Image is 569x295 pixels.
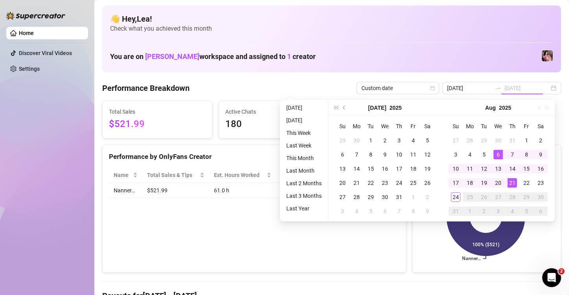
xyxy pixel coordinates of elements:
div: 7 [352,150,361,159]
div: 1 [465,206,475,216]
button: Choose a year [499,100,511,116]
td: 2025-07-05 [420,133,435,147]
td: 2025-07-20 [335,176,350,190]
td: 2025-08-06 [378,204,392,218]
td: 61.0 h [209,183,276,198]
td: 2025-07-01 [364,133,378,147]
td: 2025-07-23 [378,176,392,190]
div: 11 [409,150,418,159]
td: 2025-07-27 [335,190,350,204]
span: swap-right [495,85,501,91]
div: 16 [536,164,545,173]
div: Est. Hours Worked [214,171,265,179]
span: Custom date [361,82,435,94]
td: 2025-07-29 [364,190,378,204]
td: 2025-07-21 [350,176,364,190]
td: 2025-07-12 [420,147,435,162]
td: 2025-08-30 [534,190,548,204]
div: 1 [409,192,418,202]
td: 2025-07-07 [350,147,364,162]
td: 2025-07-30 [491,133,505,147]
td: 2025-07-09 [378,147,392,162]
div: 19 [423,164,432,173]
li: This Month [283,153,325,163]
a: Discover Viral Videos [19,50,72,56]
td: 2025-08-27 [491,190,505,204]
th: Sa [534,119,548,133]
div: 2 [380,136,390,145]
li: Last 2 Months [283,179,325,188]
td: 2025-08-12 [477,162,491,176]
a: Home [19,30,34,36]
div: 18 [409,164,418,173]
td: 2025-08-25 [463,190,477,204]
td: 2025-08-17 [449,176,463,190]
span: to [495,85,501,91]
div: Performance by OnlyFans Creator [109,151,400,162]
td: 2025-07-27 [449,133,463,147]
td: $8.56 [276,183,327,198]
span: Check what you achieved this month [110,24,553,33]
div: 20 [338,178,347,188]
button: Previous month (PageUp) [340,100,349,116]
td: 2025-08-15 [519,162,534,176]
td: 2025-08-10 [449,162,463,176]
td: 2025-07-31 [505,133,519,147]
div: 4 [352,206,361,216]
div: 2 [536,136,545,145]
div: 6 [494,150,503,159]
td: 2025-07-25 [406,176,420,190]
td: 2025-08-07 [505,147,519,162]
div: 14 [508,164,517,173]
th: Su [335,119,350,133]
div: 13 [338,164,347,173]
div: 6 [380,206,390,216]
div: 31 [394,192,404,202]
div: 8 [366,150,376,159]
td: 2025-07-28 [350,190,364,204]
div: 7 [394,206,404,216]
td: 2025-08-14 [505,162,519,176]
div: 27 [338,192,347,202]
li: Last Year [283,204,325,213]
td: 2025-08-11 [463,162,477,176]
input: Start date [447,84,492,92]
th: Tu [364,119,378,133]
div: 17 [394,164,404,173]
div: 18 [465,178,475,188]
button: Last year (Control + left) [331,100,340,116]
td: 2025-08-04 [350,204,364,218]
div: 25 [465,192,475,202]
li: [DATE] [283,116,325,125]
span: [PERSON_NAME] [145,52,199,61]
td: 2025-07-24 [392,176,406,190]
th: Tu [477,119,491,133]
button: Choose a year [390,100,402,116]
img: Nanner [542,50,553,61]
span: Total Sales & Tips [147,171,198,179]
div: 31 [508,136,517,145]
td: 2025-07-26 [420,176,435,190]
div: 30 [380,192,390,202]
div: 4 [409,136,418,145]
th: Mo [463,119,477,133]
td: 2025-07-08 [364,147,378,162]
div: 29 [366,192,376,202]
span: 2 [558,268,565,275]
td: 2025-09-04 [505,204,519,218]
div: 4 [465,150,475,159]
div: 5 [479,150,489,159]
div: 8 [409,206,418,216]
div: 14 [352,164,361,173]
span: $521.99 [109,117,206,132]
div: 27 [494,192,503,202]
td: 2025-08-08 [406,204,420,218]
td: $521.99 [142,183,209,198]
td: 2025-08-26 [477,190,491,204]
span: Name [114,171,131,179]
div: 26 [423,178,432,188]
div: 15 [522,164,531,173]
div: 22 [522,178,531,188]
li: This Week [283,128,325,138]
span: Total Sales [109,107,206,116]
